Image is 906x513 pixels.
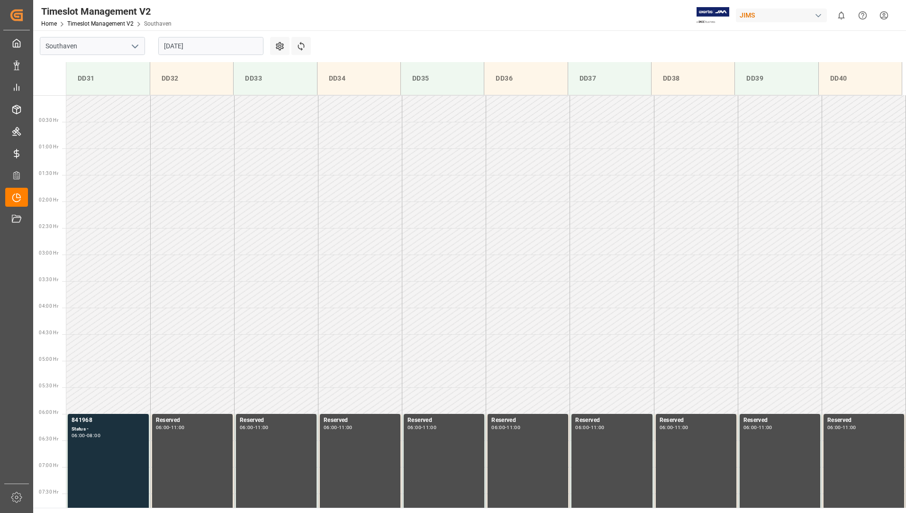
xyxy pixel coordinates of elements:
[491,425,505,430] div: 06:00
[575,425,589,430] div: 06:00
[39,303,58,309] span: 04:00 Hr
[254,425,255,430] div: -
[507,425,520,430] div: 11:00
[408,425,421,430] div: 06:00
[39,489,58,495] span: 07:30 Hr
[408,70,476,87] div: DD35
[575,416,648,425] div: Reserved
[39,463,58,468] span: 07:00 Hr
[757,425,759,430] div: -
[675,425,689,430] div: 11:00
[759,425,772,430] div: 11:00
[41,4,172,18] div: Timeslot Management V2
[505,425,507,430] div: -
[255,425,269,430] div: 11:00
[158,70,226,87] div: DD32
[659,70,727,87] div: DD38
[325,70,393,87] div: DD34
[72,416,145,425] div: 841968
[337,425,339,430] div: -
[339,425,353,430] div: 11:00
[697,7,729,24] img: Exertis%20JAM%20-%20Email%20Logo.jpg_1722504956.jpg
[491,416,564,425] div: Reserved
[240,416,313,425] div: Reserved
[67,20,134,27] a: Timeslot Management V2
[743,70,810,87] div: DD39
[736,6,831,24] button: JIMS
[673,425,674,430] div: -
[660,425,673,430] div: 06:00
[87,433,100,438] div: 08:00
[841,425,843,430] div: -
[74,70,142,87] div: DD31
[324,425,337,430] div: 06:00
[831,5,852,26] button: show 0 new notifications
[576,70,643,87] div: DD37
[39,277,58,282] span: 03:30 Hr
[39,144,58,149] span: 01:00 Hr
[171,425,185,430] div: 11:00
[591,425,605,430] div: 11:00
[660,416,733,425] div: Reserved
[743,416,816,425] div: Reserved
[39,118,58,123] span: 00:30 Hr
[39,330,58,335] span: 04:30 Hr
[156,425,170,430] div: 06:00
[39,197,58,202] span: 02:00 Hr
[421,425,423,430] div: -
[743,425,757,430] div: 06:00
[589,425,590,430] div: -
[39,171,58,176] span: 01:30 Hr
[423,425,436,430] div: 11:00
[826,70,894,87] div: DD40
[85,433,87,438] div: -
[827,425,841,430] div: 06:00
[241,70,309,87] div: DD33
[158,37,263,55] input: DD-MM-YYYY
[736,9,827,22] div: JIMS
[41,20,57,27] a: Home
[40,37,145,55] input: Type to search/select
[127,39,142,54] button: open menu
[39,410,58,415] span: 06:00 Hr
[39,224,58,229] span: 02:30 Hr
[324,416,397,425] div: Reserved
[156,416,229,425] div: Reserved
[240,425,254,430] div: 06:00
[72,433,85,438] div: 06:00
[408,416,480,425] div: Reserved
[843,425,856,430] div: 11:00
[39,357,58,362] span: 05:00 Hr
[39,436,58,441] span: 06:30 Hr
[492,70,560,87] div: DD36
[72,425,145,433] div: Status -
[827,416,900,425] div: Reserved
[39,383,58,388] span: 05:30 Hr
[169,425,171,430] div: -
[39,250,58,256] span: 03:00 Hr
[852,5,873,26] button: Help Center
